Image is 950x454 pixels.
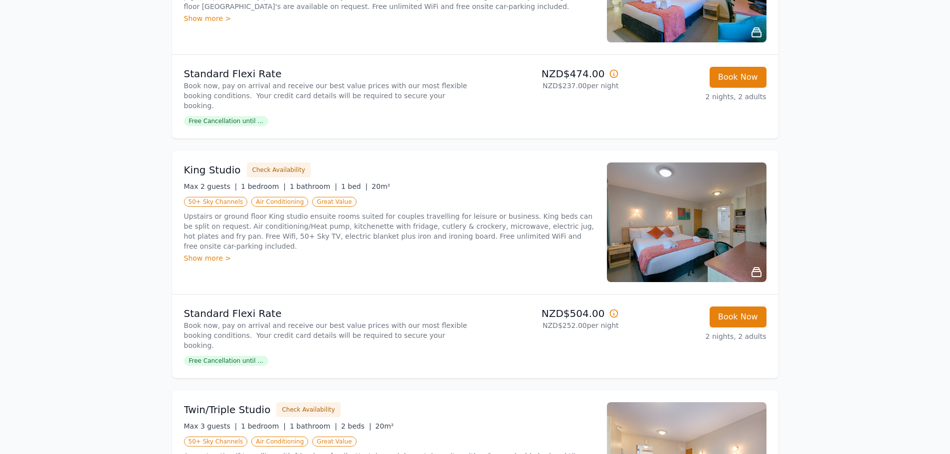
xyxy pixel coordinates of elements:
[184,211,595,251] p: Upstairs or ground floor King studio ensuite rooms suited for couples travelling for leisure or b...
[479,81,619,91] p: NZD$237.00 per night
[184,437,248,447] span: 50+ Sky Channels
[247,162,311,177] button: Check Availability
[184,182,237,190] span: Max 2 guests |
[627,331,766,341] p: 2 nights, 2 adults
[184,356,268,366] span: Free Cancellation until ...
[290,182,337,190] span: 1 bathroom |
[241,422,286,430] span: 1 bedroom |
[710,306,766,327] button: Book Now
[184,422,237,430] span: Max 3 guests |
[184,197,248,207] span: 50+ Sky Channels
[276,402,340,417] button: Check Availability
[251,197,308,207] span: Air Conditioning
[312,197,356,207] span: Great Value
[710,67,766,88] button: Book Now
[312,437,356,447] span: Great Value
[241,182,286,190] span: 1 bedroom |
[479,67,619,81] p: NZD$474.00
[184,81,471,111] p: Book now, pay on arrival and receive our best value prices with our most flexible booking conditi...
[184,306,471,320] p: Standard Flexi Rate
[184,403,271,417] h3: Twin/Triple Studio
[479,306,619,320] p: NZD$504.00
[479,320,619,330] p: NZD$252.00 per night
[184,320,471,350] p: Book now, pay on arrival and receive our best value prices with our most flexible booking conditi...
[184,67,471,81] p: Standard Flexi Rate
[290,422,337,430] span: 1 bathroom |
[341,422,372,430] span: 2 beds |
[184,163,241,177] h3: King Studio
[341,182,368,190] span: 1 bed |
[376,422,394,430] span: 20m²
[184,116,268,126] span: Free Cancellation until ...
[184,253,595,263] div: Show more >
[251,437,308,447] span: Air Conditioning
[184,13,595,23] div: Show more >
[372,182,390,190] span: 20m²
[627,92,766,102] p: 2 nights, 2 adults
